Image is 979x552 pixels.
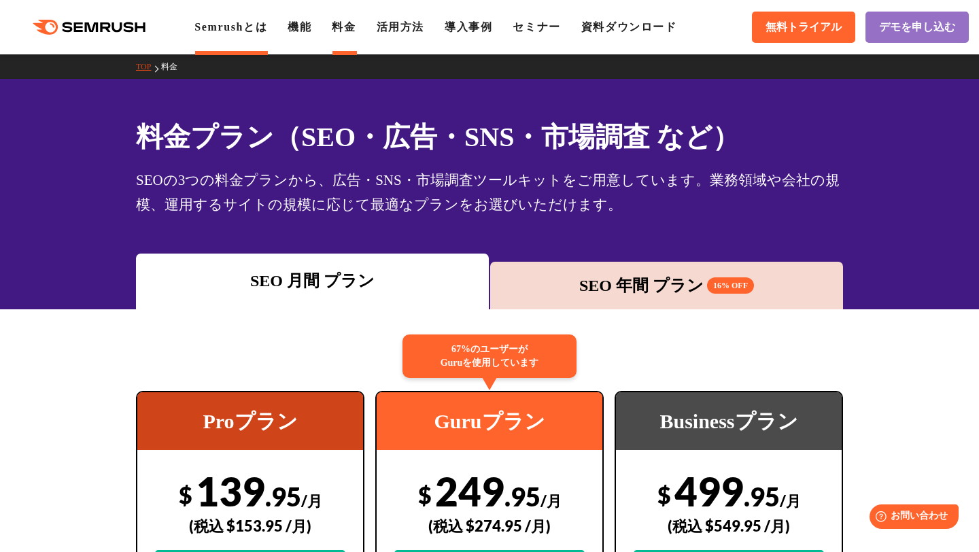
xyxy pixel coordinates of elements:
span: デモを申し込む [879,20,955,35]
div: (税込 $549.95 /月) [634,502,824,550]
span: /月 [540,491,562,510]
span: /月 [301,491,322,510]
div: SEOの3つの料金プランから、広告・SNS・市場調査ツールキットをご用意しています。業務領域や会社の規模、運用するサイトの規模に応じて最適なプランをお選びいただけます。 [136,168,843,217]
div: SEO 月間 プラン [143,269,482,293]
span: $ [179,481,192,508]
iframe: Help widget launcher [858,499,964,537]
a: デモを申し込む [865,12,969,43]
span: .95 [744,481,780,512]
div: 67%のユーザーが Guruを使用しています [402,334,577,378]
span: 無料トライアル [766,20,842,35]
span: $ [657,481,671,508]
span: .95 [265,481,301,512]
a: 活用方法 [377,21,424,33]
span: 16% OFF [707,277,754,294]
span: .95 [504,481,540,512]
span: $ [418,481,432,508]
div: Businessプラン [616,392,842,450]
span: /月 [780,491,801,510]
a: セミナー [513,21,560,33]
div: (税込 $153.95 /月) [155,502,345,550]
div: SEO 年間 プラン [497,273,836,298]
a: TOP [136,62,161,71]
a: 料金 [161,62,188,71]
div: (税込 $274.95 /月) [394,502,585,550]
a: 機能 [288,21,311,33]
div: Guruプラン [377,392,602,450]
a: Semrushとは [194,21,267,33]
a: 料金 [332,21,356,33]
div: Proプラン [137,392,363,450]
h1: 料金プラン（SEO・広告・SNS・市場調査 など） [136,117,843,157]
a: 資料ダウンロード [581,21,677,33]
a: 導入事例 [445,21,492,33]
a: 無料トライアル [752,12,855,43]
